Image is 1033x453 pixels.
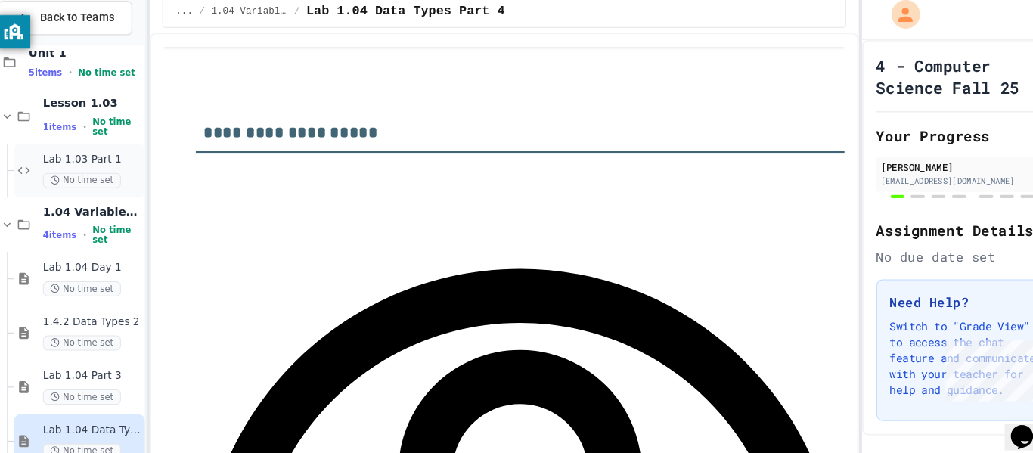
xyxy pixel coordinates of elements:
span: 4 items [56,228,88,238]
span: Lab 1.04 Data Types Part 4 [306,11,495,29]
span: Lab 1.04 Day 1 [56,258,150,271]
div: [PERSON_NAME] [852,162,1015,175]
span: Unit 1 [42,53,150,67]
iframe: chat widget [907,327,1018,391]
h3: Need Help? [861,288,1007,306]
span: • [94,124,97,136]
span: Lab 1.04 Data Types Part 4 [56,412,150,425]
div: My Account [846,6,893,41]
span: 1.04 Variables and User Input [56,203,150,217]
iframe: chat widget [969,392,1018,438]
button: privacy banner [12,24,44,56]
span: / [295,14,300,26]
span: No time set [103,223,150,243]
span: Back to Teams [53,19,123,35]
span: Lab 1.03 Part 1 [56,155,150,168]
div: Chat with us now!Close [6,6,104,96]
span: No time set [56,380,130,394]
span: 1 items [56,126,88,135]
div: [EMAIL_ADDRESS][DOMAIN_NAME] [852,176,1015,188]
div: No due date set [848,245,1019,263]
span: 1.04 Variables and User Input [216,14,289,26]
span: No time set [89,74,144,84]
span: Lab 1.04 Part 3 [56,361,150,374]
span: ... [182,14,199,26]
span: 1.4.2 Data Types 2 [56,309,150,322]
h2: Your Progress [848,129,1019,150]
button: Back to Teams [14,11,141,43]
span: 5 items [42,74,74,84]
span: • [80,73,83,85]
h2: Assignment Details [848,218,1019,239]
span: No time set [56,174,130,188]
span: No time set [103,120,150,140]
span: No time set [56,277,130,291]
span: / [204,14,209,26]
span: No time set [56,431,130,445]
p: Switch to "Grade View" to access the chat feature and communicate with your teacher for help and ... [861,312,1007,388]
span: Lesson 1.03 [56,101,150,114]
h1: 4 - Computer Science Fall 25 [848,61,1019,104]
span: • [94,227,97,239]
span: No time set [56,328,130,343]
